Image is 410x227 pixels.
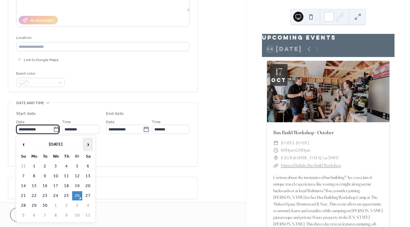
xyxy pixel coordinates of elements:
td: 9 [40,172,50,181]
div: Upcoming events [262,34,394,41]
div: Event color [16,70,64,77]
td: 16 [40,181,50,191]
a: Painted Buffalo Bus Build Workshop [281,162,341,168]
span: [DATE] - [DATE] [281,139,309,147]
th: Fr [72,152,82,161]
td: 31 [18,162,28,171]
td: 20 [83,181,93,191]
div: 17 [275,67,283,77]
span: Time [152,119,161,125]
div: ​ [273,147,278,154]
td: 3 [51,162,61,171]
span: Date and time [16,100,44,106]
td: 13 [83,172,93,181]
div: ​ [273,139,278,147]
td: 23 [40,191,50,200]
span: Date [106,119,115,125]
span: - [294,147,295,154]
td: 7 [18,172,28,181]
td: 25 [61,191,71,200]
td: 2 [40,162,50,171]
td: 5 [18,211,28,220]
td: 4 [61,162,71,171]
td: 17 [51,181,61,191]
td: 2 [61,201,71,210]
td: 6 [83,162,93,171]
td: 8 [29,172,39,181]
a: Bus Build Workshop - October [273,129,334,136]
td: 14 [18,181,28,191]
th: Th [61,152,71,161]
td: 1 [29,162,39,171]
span: ‹ [19,138,28,151]
td: 30 [40,201,50,210]
td: 18 [61,181,71,191]
td: 22 [29,191,39,200]
td: 4 [83,201,93,210]
td: 24 [51,191,61,200]
th: Tu [40,152,50,161]
span: 12:00pm [295,147,310,154]
th: We [51,152,61,161]
span: Date [16,119,25,125]
div: ​ [273,154,278,162]
th: Mo [29,152,39,161]
td: 11 [83,211,93,220]
td: 28 [18,201,28,210]
span: › [83,138,93,151]
span: 6:00pm [281,147,294,154]
td: 15 [29,181,39,191]
td: 9 [61,211,71,220]
td: 26 [72,191,82,200]
div: End date [106,110,124,117]
td: 19 [72,181,82,191]
td: 12 [72,172,82,181]
th: Su [18,152,28,161]
span: Time [62,119,71,125]
td: 8 [51,211,61,220]
td: 29 [29,201,39,210]
div: ​ [273,162,278,169]
div: Oct [271,78,286,83]
div: Location [16,35,188,41]
div: Start date [16,110,36,117]
th: [DATE] [29,138,82,151]
td: 21 [18,191,28,200]
td: 5 [72,162,82,171]
th: Sa [83,152,93,161]
td: 10 [51,172,61,181]
span: [GEOGRAPHIC_DATA], Ga 30103 [281,154,339,162]
td: 27 [83,191,93,200]
button: Cancel [10,208,49,222]
td: 1 [51,201,61,210]
td: 10 [72,211,82,220]
td: 11 [61,172,71,181]
td: 6 [29,211,39,220]
td: 7 [40,211,50,220]
span: Link to Google Maps [24,57,59,63]
td: 3 [72,201,82,210]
